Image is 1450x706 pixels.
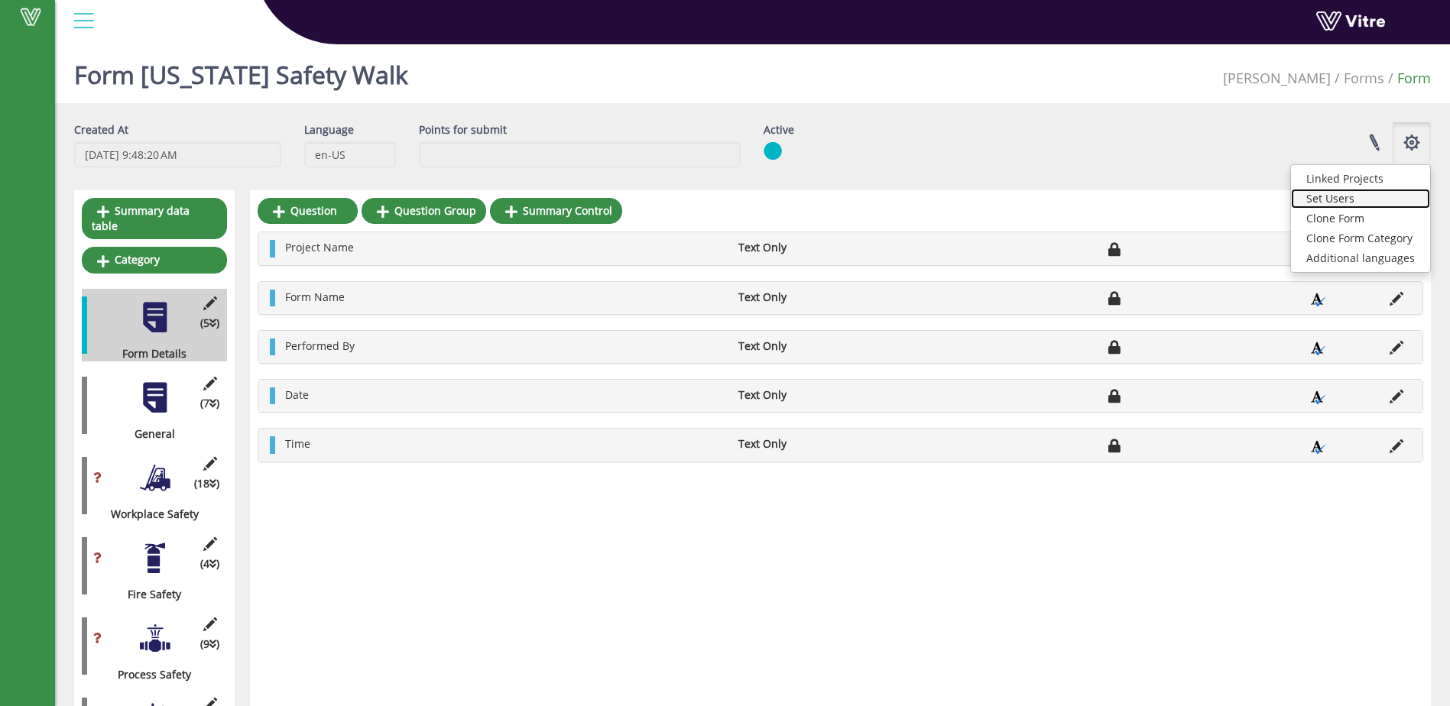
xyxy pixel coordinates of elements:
div: Fire Safety [82,587,216,602]
div: Process Safety [82,667,216,682]
span: (5 ) [200,316,219,331]
span: (18 ) [194,476,219,491]
span: Form Name [285,290,345,304]
h1: Form [US_STATE] Safety Walk [74,38,408,103]
label: Language [304,122,354,138]
a: Additional languages [1291,248,1430,268]
span: 379 [1223,69,1331,87]
a: Set Users [1291,189,1430,209]
a: Summary data table [82,198,227,239]
a: Forms [1344,69,1384,87]
span: (7 ) [200,396,219,411]
a: Clone Form [1291,209,1430,228]
a: Question Group [362,198,486,224]
label: Created At [74,122,128,138]
a: Clone Form Category [1291,228,1430,248]
label: Points for submit [419,122,507,138]
a: Summary Control [490,198,622,224]
a: Question [258,198,358,224]
span: Performed By [285,338,355,353]
label: Active [764,122,794,138]
div: Workplace Safety [82,507,216,522]
a: Linked Projects [1291,169,1430,189]
li: Text Only [731,240,900,255]
a: Category [82,247,227,273]
div: Form Details [82,346,216,361]
span: (9 ) [200,636,219,652]
li: Form [1384,69,1431,89]
span: Date [285,387,309,402]
li: Text Only [731,290,900,305]
span: Project Name [285,240,354,254]
span: (4 ) [200,556,219,572]
li: Text Only [731,387,900,403]
img: yes [764,141,782,160]
span: Time [285,436,310,451]
div: General [82,426,216,442]
li: Text Only [731,338,900,354]
li: Text Only [731,436,900,452]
